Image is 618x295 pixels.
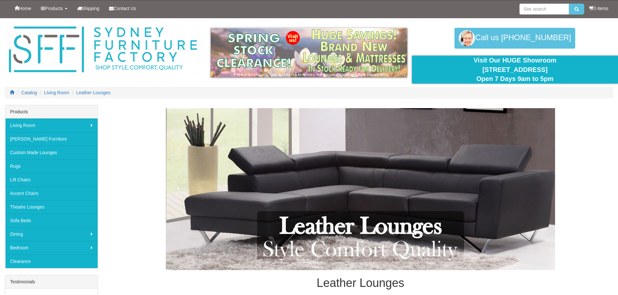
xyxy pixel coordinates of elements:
a: Shipping [72,0,104,17]
a: Products [36,0,72,17]
input: Site search [519,4,569,15]
a: Contact Us [104,0,141,17]
a: Clearance [5,255,98,268]
a: Custom Made Lounges [5,146,98,159]
a: Living Room [5,119,98,132]
img: spring-sale.gif [211,28,407,77]
span: Shipping [82,6,100,11]
a: Bedroom [5,241,98,255]
li: 0 items [589,5,608,12]
a: Dining [5,227,98,241]
a: Living Room [44,90,69,95]
h1: Leather Lounges [108,277,613,289]
span: Products [45,6,63,11]
img: Sydney Furniture Factory [6,25,200,75]
a: Accent Chairs [5,187,98,200]
a: Home [10,0,36,17]
span: Contact Us [114,6,136,11]
a: Catalog [21,90,37,95]
div: Testimonials [5,275,98,289]
a: Leather Lounges [76,90,110,95]
a: Lift Chairs [5,173,98,187]
a: Sofa Beds [5,214,98,227]
img: Leather Lounges [166,108,555,270]
a: Theatre Lounges [5,200,98,214]
div: Visit Our HUGE Showroom [STREET_ADDRESS] Open 7 Days 9am to 5pm [417,56,613,84]
a: Rugs [5,159,98,173]
span: Home [19,6,31,11]
a: [PERSON_NAME] Furniture [5,132,98,146]
div: Products [5,105,98,119]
